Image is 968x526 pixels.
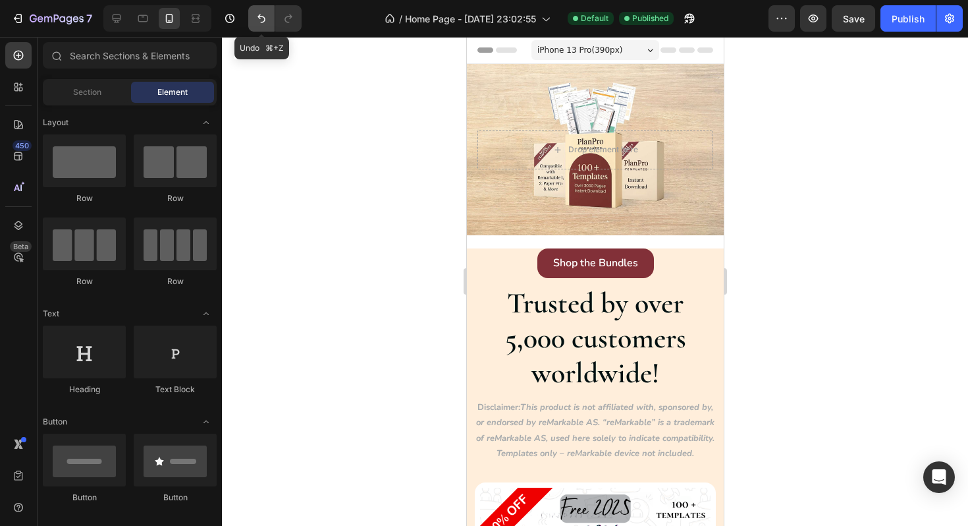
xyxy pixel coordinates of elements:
span: Layout [43,117,68,129]
div: Publish [892,12,925,26]
div: Text Block [134,384,217,395]
span: / [399,12,402,26]
span: Toggle open [196,303,217,324]
span: Default [581,13,608,24]
input: Search Sections & Elements [43,42,217,69]
span: Element [157,86,188,98]
button: Publish [880,5,936,32]
div: Row [43,192,126,204]
div: Heading [43,384,126,395]
p: 7 [86,11,92,26]
span: Button [43,416,67,428]
div: Row [134,192,217,204]
button: Save [832,5,875,32]
span: Toggle open [196,411,217,432]
div: 450 [13,140,32,151]
span: Save [843,13,865,24]
div: Row [134,276,217,287]
span: Text [43,308,59,320]
span: Section [73,86,101,98]
button: 7 [5,5,98,32]
span: Published [632,13,668,24]
span: Home Page - [DATE] 23:02:55 [405,12,536,26]
div: Row [43,276,126,287]
iframe: Design area [467,37,724,526]
span: Toggle open [196,112,217,133]
div: Button [43,492,126,504]
div: Beta [10,241,32,252]
div: Undo/Redo [248,5,302,32]
div: Open Intercom Messenger [923,461,955,493]
div: Button [134,492,217,504]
